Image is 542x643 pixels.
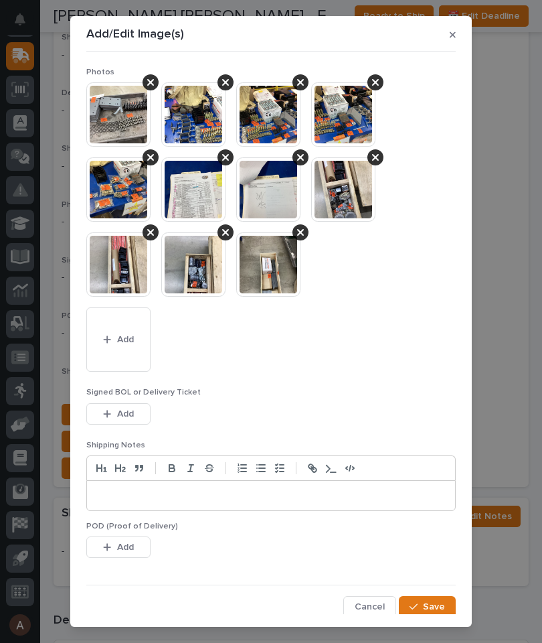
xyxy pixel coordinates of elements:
button: Add [86,403,151,425]
button: Add [86,537,151,558]
span: Cancel [355,601,385,613]
span: Add [117,541,134,553]
p: Add/Edit Image(s) [86,27,184,42]
span: Shipping Notes [86,441,145,449]
span: Save [423,601,445,613]
span: Photos [86,68,114,76]
span: Signed BOL or Delivery Ticket [86,388,201,397]
span: Add [117,408,134,420]
button: Cancel [343,596,396,618]
span: POD (Proof of Delivery) [86,522,178,530]
button: Save [399,596,456,618]
span: Add [117,334,134,346]
button: Add [86,307,151,372]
